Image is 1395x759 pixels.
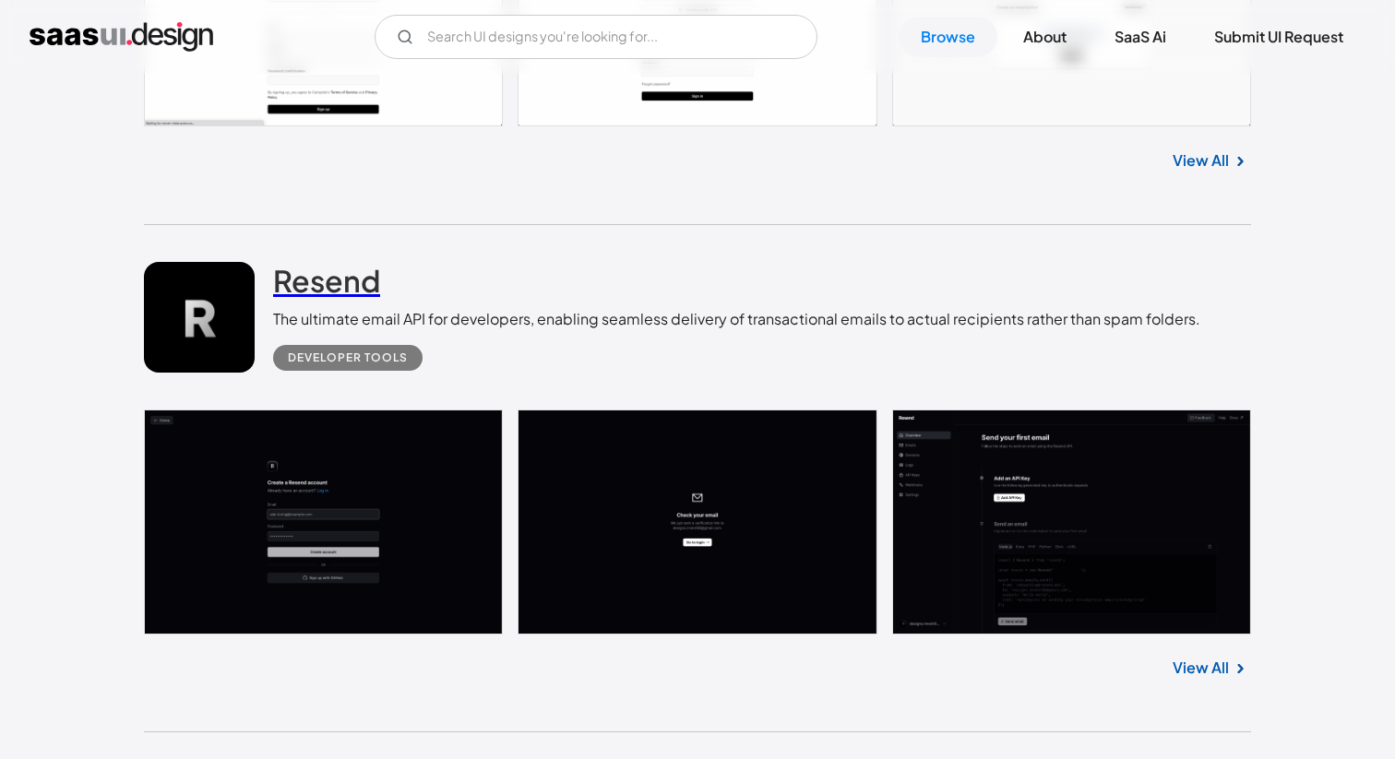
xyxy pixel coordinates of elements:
[375,15,817,59] form: Email Form
[1173,657,1229,679] a: View All
[30,22,213,52] a: home
[273,262,380,308] a: Resend
[273,308,1200,330] div: The ultimate email API for developers, enabling seamless delivery of transactional emails to actu...
[1192,17,1365,57] a: Submit UI Request
[288,347,408,369] div: Developer tools
[1173,149,1229,172] a: View All
[899,17,997,57] a: Browse
[1001,17,1089,57] a: About
[273,262,380,299] h2: Resend
[1092,17,1188,57] a: SaaS Ai
[375,15,817,59] input: Search UI designs you're looking for...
